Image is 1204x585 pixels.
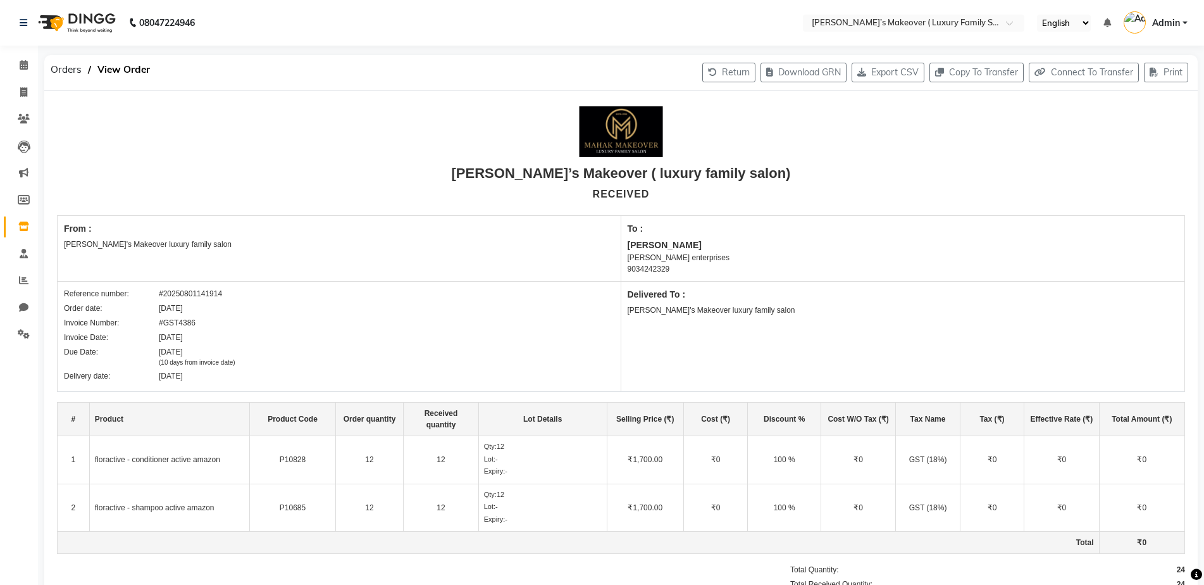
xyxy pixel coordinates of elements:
[484,489,602,500] div: 12
[250,436,335,484] td: P10828
[478,403,607,436] th: Lot Details
[702,63,755,82] button: Return
[159,358,235,367] div: (10 days from invoice date)
[64,346,159,367] div: Due Date:
[628,305,1179,316] div: [PERSON_NAME]'s Makeover luxury family salon
[607,436,683,484] td: ₹1,700.00
[89,403,250,436] th: Product
[64,317,159,329] div: Invoice Number:
[1099,436,1184,484] td: ₹0
[484,455,495,463] span: Lot:
[607,403,683,436] th: Selling Price (₹)
[484,441,602,452] div: 12
[1024,403,1099,436] th: Effective Rate (₹)
[64,222,614,236] div: From :
[896,484,960,532] td: GST (18%)
[58,403,90,436] th: #
[159,303,183,314] div: [DATE]
[335,484,404,532] td: 12
[579,106,663,156] img: Company Logo
[159,370,183,382] div: [DATE]
[628,252,1179,263] div: [PERSON_NAME] enterprises
[1124,11,1146,34] img: Admin
[896,403,960,436] th: Tax Name
[929,63,1024,82] button: Copy To Transfer
[896,436,960,484] td: GST (18%)
[58,484,90,532] td: 2
[628,222,1179,236] div: To :
[1029,63,1139,82] button: Connect To Transfer
[960,484,1024,532] td: ₹0
[32,5,119,41] img: logo
[1177,564,1185,576] div: 24
[452,163,791,184] div: [PERSON_NAME]’s Makeover ( luxury family salon)
[139,5,195,41] b: 08047224946
[64,303,159,314] div: Order date:
[484,443,497,450] span: Qty:
[593,187,650,202] div: RECEIVED
[628,263,1179,275] div: 9034242329
[683,403,747,436] th: Cost (₹)
[58,532,1100,554] td: Total
[64,332,159,343] div: Invoice Date:
[748,403,821,436] th: Discount %
[335,403,404,436] th: Order quantity
[683,484,747,532] td: ₹0
[683,436,747,484] td: ₹0
[58,436,90,484] td: 1
[1152,16,1180,30] span: Admin
[91,58,156,81] span: View Order
[404,403,478,436] th: Received quantity
[821,484,895,532] td: ₹0
[89,484,250,532] td: floractive - shampoo active amazon
[484,501,602,512] div: -
[960,436,1024,484] td: ₹0
[64,370,159,382] div: Delivery date:
[1099,403,1184,436] th: Total Amount (₹)
[335,436,404,484] td: 12
[628,239,1179,252] div: [PERSON_NAME]
[790,564,839,576] div: Total Quantity:
[852,63,924,82] button: Export CSV
[484,514,602,525] div: -
[159,288,222,299] div: #20250801141914
[821,403,895,436] th: Cost W/O Tax (₹)
[1099,532,1184,554] td: ₹0
[607,484,683,532] td: ₹1,700.00
[1144,63,1188,82] button: Print
[404,436,478,484] td: 12
[159,332,183,343] div: [DATE]
[760,63,847,82] button: Download GRN
[628,288,1179,301] div: Delivered To :
[484,467,506,475] span: Expiry:
[250,484,335,532] td: P10685
[484,503,495,510] span: Lot:
[821,436,895,484] td: ₹0
[748,484,821,532] td: 100 %
[1099,484,1184,532] td: ₹0
[484,515,506,523] span: Expiry:
[484,454,602,465] div: -
[64,288,159,299] div: Reference number:
[404,484,478,532] td: 12
[159,346,235,367] div: [DATE]
[484,466,602,477] div: -
[748,436,821,484] td: 100 %
[64,239,614,250] div: [PERSON_NAME]'s Makeover luxury family salon
[484,491,497,498] span: Qty:
[89,436,250,484] td: floractive - conditioner active amazon
[250,403,335,436] th: Product Code
[44,58,88,81] span: Orders
[159,317,195,329] div: #GST4386
[1024,484,1099,532] td: ₹0
[1024,436,1099,484] td: ₹0
[960,403,1024,436] th: Tax (₹)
